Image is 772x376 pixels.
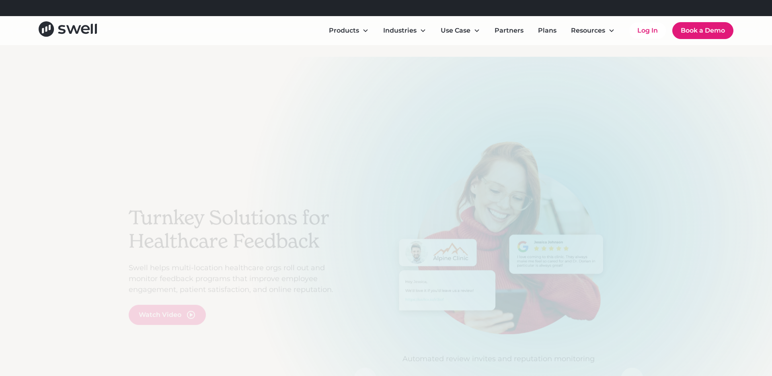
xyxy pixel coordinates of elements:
[129,207,346,253] h2: Turnkey Solutions for Healthcare Feedback
[441,26,470,35] div: Use Case
[383,26,417,35] div: Industries
[329,26,359,35] div: Products
[571,26,605,35] div: Resources
[322,23,375,39] div: Products
[129,305,206,325] a: open lightbox
[672,22,733,39] a: Book a Demo
[354,141,643,364] div: 1 of 3
[139,310,181,320] div: Watch Video
[629,23,666,39] a: Log In
[129,262,346,295] p: Swell helps multi-location healthcare orgs roll out and monitor feedback programs that improve em...
[354,353,643,364] p: Automated review invites and reputation monitoring
[565,23,621,39] div: Resources
[434,23,487,39] div: Use Case
[377,23,433,39] div: Industries
[532,23,563,39] a: Plans
[488,23,530,39] a: Partners
[39,21,97,39] a: home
